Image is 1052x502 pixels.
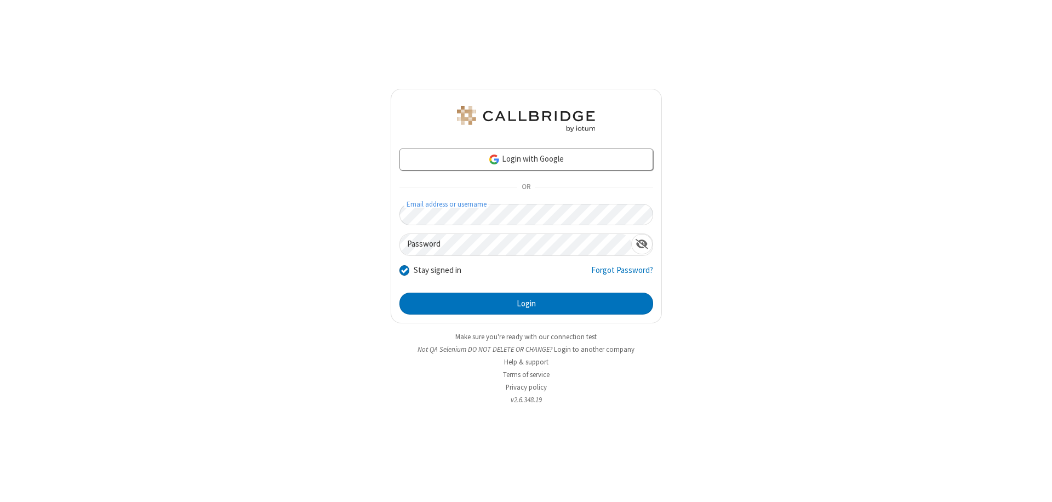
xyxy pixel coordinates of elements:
button: Login to another company [554,344,634,355]
button: Login [399,293,653,315]
a: Privacy policy [506,383,547,392]
input: Email address or username [399,204,653,225]
label: Stay signed in [414,264,461,277]
a: Forgot Password? [591,264,653,285]
img: google-icon.png [488,153,500,166]
li: Not QA Selenium DO NOT DELETE OR CHANGE? [391,344,662,355]
div: Show password [631,234,653,254]
span: OR [517,180,535,195]
li: v2.6.348.19 [391,395,662,405]
input: Password [400,234,631,255]
a: Make sure you're ready with our connection test [455,332,597,341]
img: QA Selenium DO NOT DELETE OR CHANGE [455,106,597,132]
a: Help & support [504,357,548,367]
a: Terms of service [503,370,550,379]
a: Login with Google [399,149,653,170]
